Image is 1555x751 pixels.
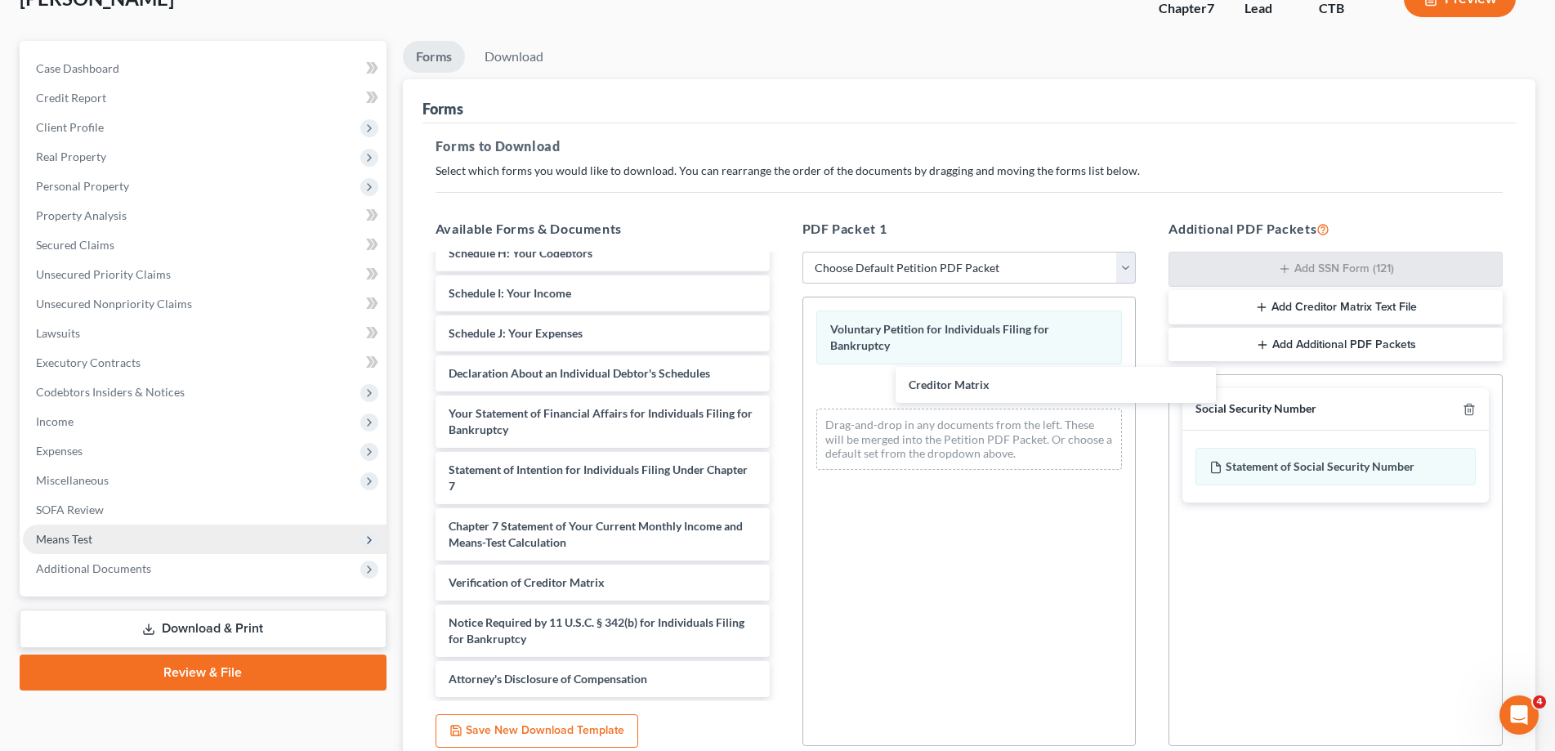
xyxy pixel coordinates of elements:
a: Unsecured Nonpriority Claims [23,289,387,319]
iframe: Intercom live chat [1499,695,1539,735]
a: Forms [403,41,465,73]
span: Voluntary Petition for Individuals Filing for Bankruptcy [830,322,1049,352]
span: Attorney's Disclosure of Compensation [449,672,647,686]
span: Statement of Intention for Individuals Filing Under Chapter 7 [449,463,748,493]
span: Personal Property [36,179,129,193]
h5: Forms to Download [436,136,1503,156]
span: Miscellaneous [36,473,109,487]
span: Client Profile [36,120,104,134]
span: Creditor Matrix [909,378,990,391]
p: Select which forms you would like to download. You can rearrange the order of the documents by dr... [436,163,1503,179]
span: Additional Documents [36,561,151,575]
a: Property Analysis [23,201,387,230]
a: Review & File [20,655,387,691]
button: Add SSN Form (121) [1168,252,1503,288]
span: Chapter 7 Statement of Your Current Monthly Income and Means-Test Calculation [449,519,743,549]
span: Unsecured Priority Claims [36,267,171,281]
a: SOFA Review [23,495,387,525]
button: Save New Download Template [436,714,638,749]
a: Lawsuits [23,319,387,348]
span: Schedule J: Your Expenses [449,326,583,340]
span: Income [36,414,74,428]
span: Executory Contracts [36,355,141,369]
span: Credit Report [36,91,106,105]
span: Schedule I: Your Income [449,286,571,300]
div: Statement of Social Security Number [1195,448,1476,485]
a: Secured Claims [23,230,387,260]
span: Real Property [36,150,106,163]
h5: PDF Packet 1 [802,219,1137,239]
span: Declaration About an Individual Debtor's Schedules [449,366,710,380]
span: SOFA Review [36,503,104,516]
button: Add Creditor Matrix Text File [1168,290,1503,324]
a: Download [471,41,556,73]
span: Secured Claims [36,238,114,252]
span: Lawsuits [36,326,80,340]
span: Unsecured Nonpriority Claims [36,297,192,311]
div: Forms [422,99,463,118]
span: Codebtors Insiders & Notices [36,385,185,399]
span: Notice Required by 11 U.S.C. § 342(b) for Individuals Filing for Bankruptcy [449,615,744,646]
h5: Available Forms & Documents [436,219,770,239]
span: Property Analysis [36,208,127,222]
div: Drag-and-drop in any documents from the left. These will be merged into the Petition PDF Packet. ... [816,409,1123,470]
span: Verification of Creditor Matrix [449,575,605,589]
span: Schedule H: Your Codebtors [449,246,592,260]
span: Case Dashboard [36,61,119,75]
h5: Additional PDF Packets [1168,219,1503,239]
a: Case Dashboard [23,54,387,83]
span: Expenses [36,444,83,458]
span: Your Statement of Financial Affairs for Individuals Filing for Bankruptcy [449,406,753,436]
span: Means Test [36,532,92,546]
div: Social Security Number [1195,401,1316,417]
button: Add Additional PDF Packets [1168,328,1503,362]
a: Executory Contracts [23,348,387,378]
span: 4 [1533,695,1546,709]
a: Credit Report [23,83,387,113]
a: Unsecured Priority Claims [23,260,387,289]
a: Download & Print [20,610,387,648]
